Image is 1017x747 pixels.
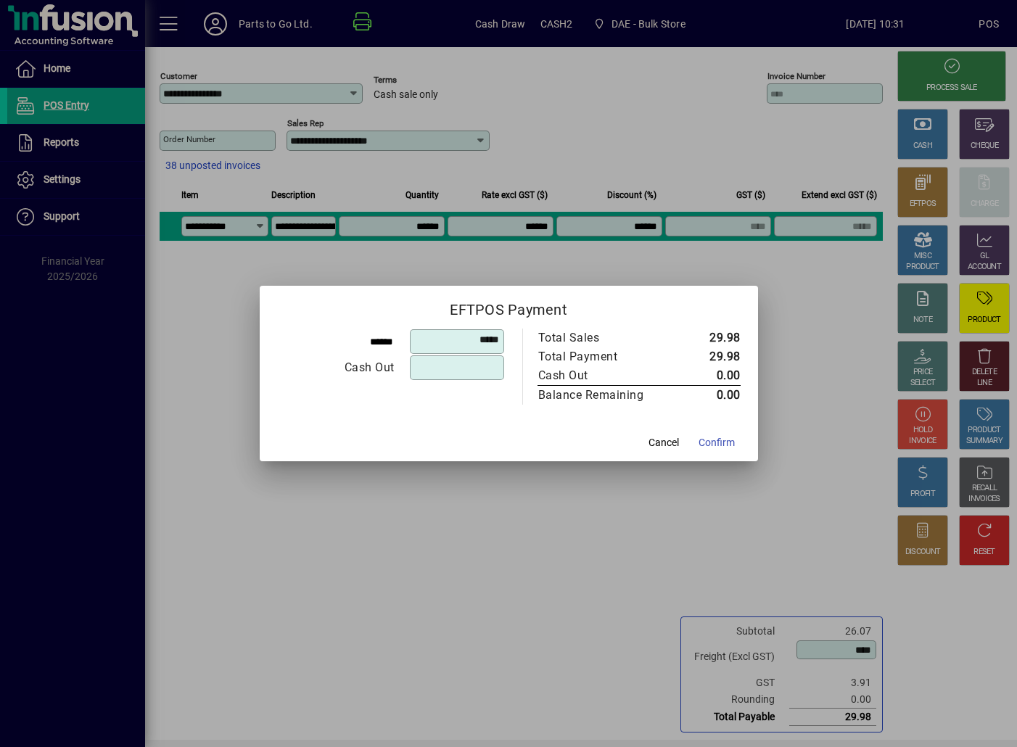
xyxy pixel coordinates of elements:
[260,286,758,328] h2: EFTPOS Payment
[641,429,687,455] button: Cancel
[675,329,741,347] td: 29.98
[538,387,660,404] div: Balance Remaining
[538,347,675,366] td: Total Payment
[675,347,741,366] td: 29.98
[538,329,675,347] td: Total Sales
[278,359,395,376] div: Cash Out
[693,429,741,455] button: Confirm
[675,366,741,386] td: 0.00
[675,386,741,405] td: 0.00
[699,435,735,450] span: Confirm
[649,435,679,450] span: Cancel
[538,367,660,384] div: Cash Out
